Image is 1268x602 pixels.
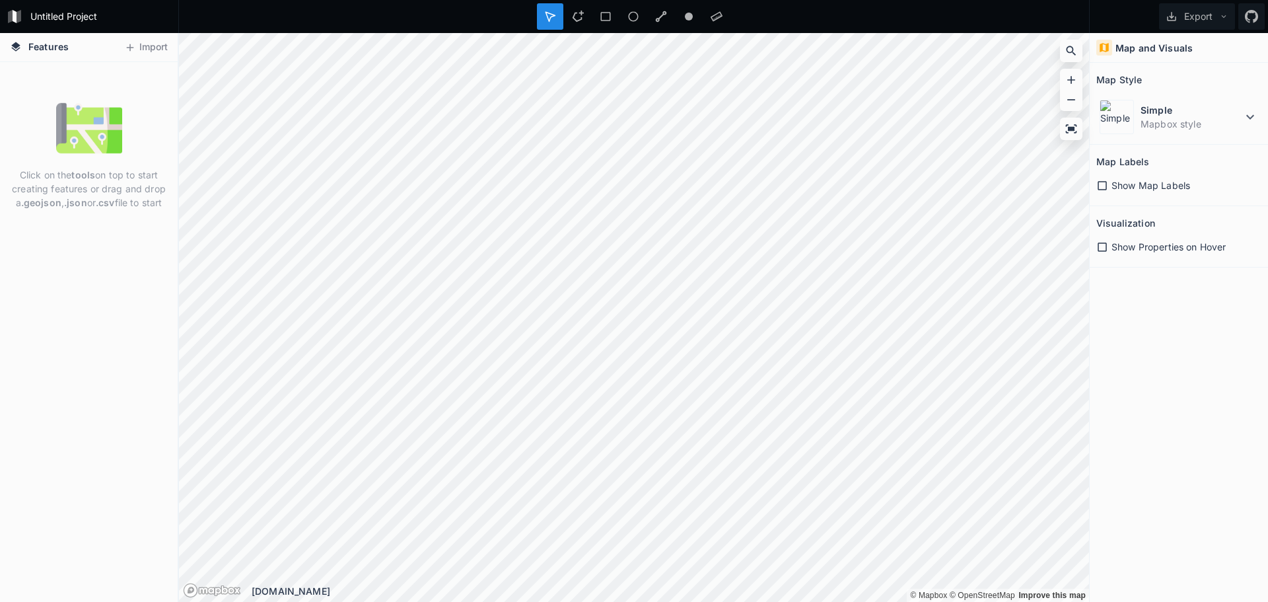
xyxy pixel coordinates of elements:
[1018,591,1086,600] a: Map feedback
[118,37,174,58] button: Import
[71,169,95,180] strong: tools
[183,583,241,598] a: Mapbox logo
[1096,151,1149,172] h2: Map Labels
[1115,41,1193,55] h4: Map and Visuals
[1096,213,1155,233] h2: Visualization
[1159,3,1235,30] button: Export
[1111,178,1190,192] span: Show Map Labels
[28,40,69,54] span: Features
[1100,100,1134,134] img: Simple
[1111,240,1226,254] span: Show Properties on Hover
[252,584,1089,598] div: [DOMAIN_NAME]
[1141,117,1242,131] dd: Mapbox style
[1141,103,1242,117] dt: Simple
[96,197,115,208] strong: .csv
[950,591,1015,600] a: OpenStreetMap
[1096,69,1142,90] h2: Map Style
[910,591,947,600] a: Mapbox
[10,168,168,209] p: Click on the on top to start creating features or drag and drop a , or file to start
[56,95,122,161] img: empty
[64,197,87,208] strong: .json
[21,197,61,208] strong: .geojson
